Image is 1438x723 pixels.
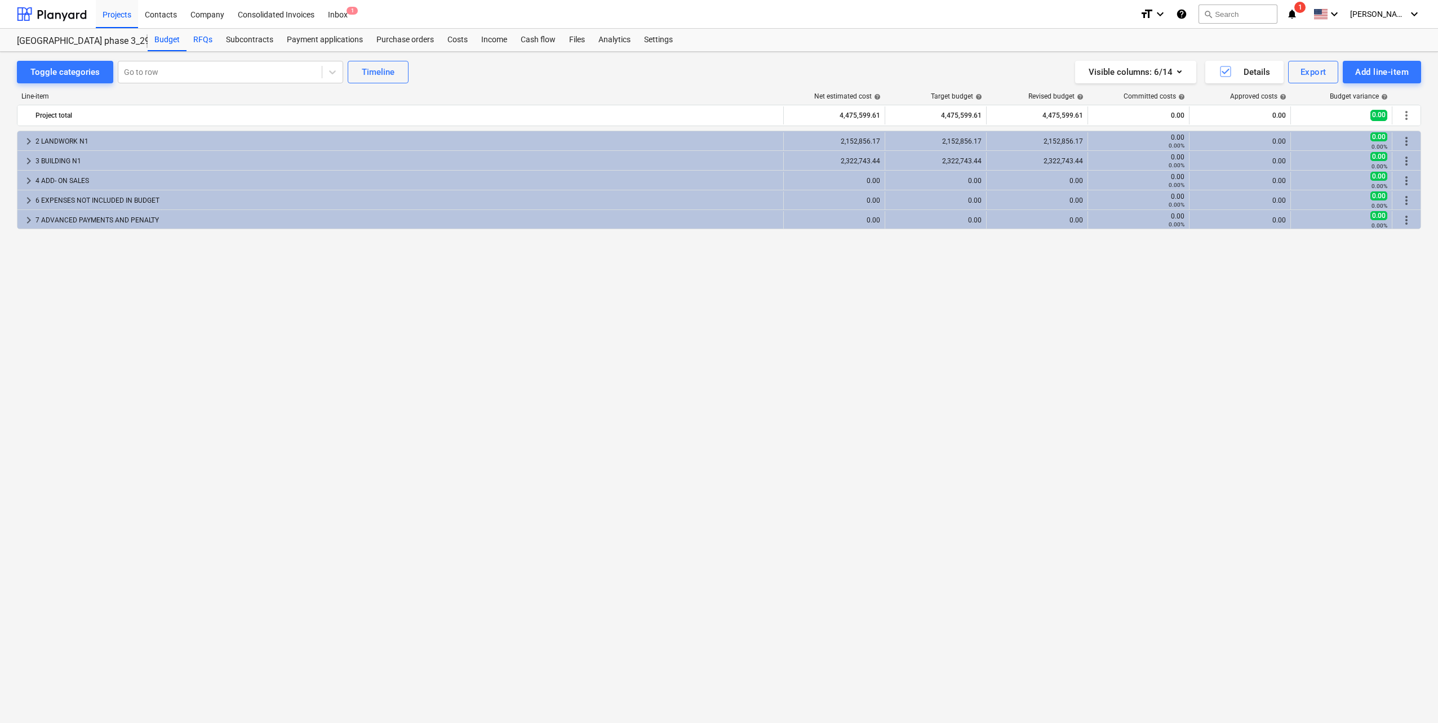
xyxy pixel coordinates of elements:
div: 0.00 [991,197,1083,204]
div: 4,475,599.61 [991,106,1083,124]
span: keyboard_arrow_right [22,213,35,227]
span: 1 [347,7,358,15]
small: 0.00% [1372,144,1387,150]
div: Project total [35,106,779,124]
a: Subcontracts [219,29,280,51]
a: Purchase orders [370,29,441,51]
div: 4 ADD- ON SALES [35,172,779,190]
div: [GEOGRAPHIC_DATA] phase 3_2901993/2901994/2901995 [17,35,134,47]
div: Costs [441,29,474,51]
span: 0.00 [1370,172,1387,181]
div: 2,152,856.17 [890,137,982,145]
i: format_size [1140,7,1153,21]
span: 0.00 [1370,152,1387,161]
small: 0.00% [1169,162,1184,168]
span: More actions [1400,135,1413,148]
span: keyboard_arrow_right [22,174,35,188]
a: Settings [637,29,680,51]
div: 2,152,856.17 [991,137,1083,145]
a: Analytics [592,29,637,51]
small: 0.00% [1169,221,1184,227]
button: Details [1205,61,1284,83]
div: 0.00 [890,177,982,185]
div: 6 EXPENSES NOT INCLUDED IN BUDGET [35,191,779,209]
a: RFQs [187,29,219,51]
span: More actions [1400,213,1413,227]
div: 2 LANDWORK N1 [35,132,779,150]
span: More actions [1400,154,1413,168]
div: 0.00 [1194,177,1286,185]
div: 0.00 [1093,173,1184,189]
small: 0.00% [1372,183,1387,189]
small: 0.00% [1372,203,1387,209]
div: Timeline [362,65,394,79]
div: Details [1219,65,1270,79]
div: Committed costs [1124,92,1185,100]
div: Add line-item [1355,65,1409,79]
div: 4,475,599.61 [788,106,880,124]
div: 2,152,856.17 [788,137,880,145]
span: help [973,93,982,100]
div: Target budget [931,92,982,100]
div: 0.00 [890,197,982,204]
div: 0.00 [788,177,880,185]
div: 0.00 [788,216,880,224]
small: 0.00% [1169,182,1184,188]
a: Budget [148,29,187,51]
div: 2,322,743.44 [890,157,982,165]
small: 0.00% [1169,142,1184,149]
span: 1 [1294,2,1306,13]
div: 0.00 [1194,106,1286,124]
div: Line-item [17,92,784,100]
span: 0.00 [1370,132,1387,141]
div: 3 BUILDING N1 [35,152,779,170]
div: 0.00 [991,216,1083,224]
div: 0.00 [1194,137,1286,145]
i: Knowledge base [1176,7,1187,21]
i: keyboard_arrow_down [1408,7,1421,21]
a: Files [562,29,592,51]
button: Visible columns:6/14 [1075,61,1196,83]
span: keyboard_arrow_right [22,194,35,207]
span: More actions [1400,194,1413,207]
button: Add line-item [1343,61,1421,83]
div: 0.00 [1093,133,1184,149]
span: help [1075,93,1084,100]
div: 0.00 [1093,193,1184,208]
span: help [872,93,881,100]
span: help [1277,93,1286,100]
div: Visible columns : 6/14 [1089,65,1183,79]
iframe: Chat Widget [1382,669,1438,723]
button: Export [1288,61,1339,83]
div: 0.00 [890,216,982,224]
button: Toggle categories [17,61,113,83]
a: Payment applications [280,29,370,51]
span: keyboard_arrow_right [22,135,35,148]
a: Cash flow [514,29,562,51]
small: 0.00% [1372,222,1387,229]
div: Revised budget [1028,92,1084,100]
div: 0.00 [1194,216,1286,224]
small: 0.00% [1372,163,1387,169]
div: 4,475,599.61 [890,106,982,124]
span: help [1176,93,1185,100]
span: help [1379,93,1388,100]
div: Budget variance [1330,92,1388,100]
div: 0.00 [1093,153,1184,169]
div: 7 ADVANCED PAYMENTS AND PENALTY [35,211,779,229]
span: 0.00 [1370,211,1387,220]
div: Approved costs [1230,92,1286,100]
button: Timeline [348,61,409,83]
div: Income [474,29,514,51]
div: Export [1301,65,1326,79]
